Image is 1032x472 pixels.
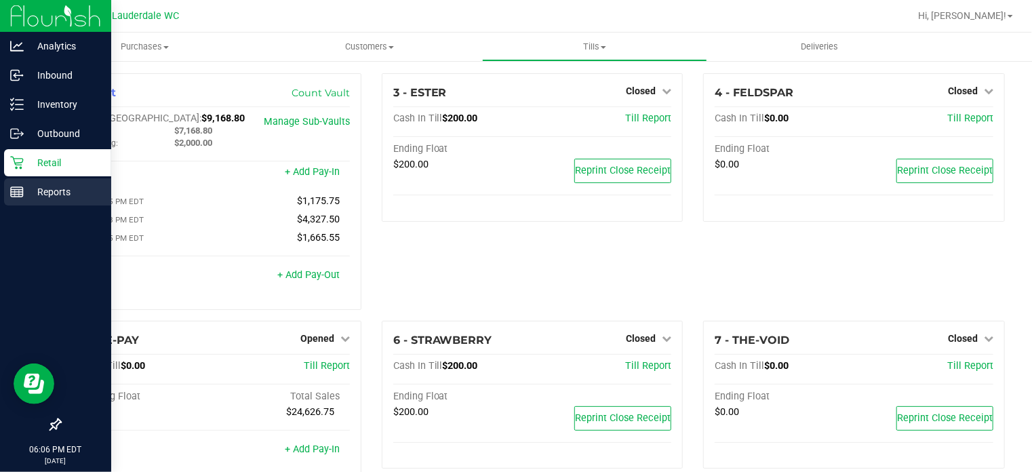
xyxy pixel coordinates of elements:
[715,391,854,403] div: Ending Float
[625,113,671,124] a: Till Report
[297,195,340,207] span: $1,175.75
[201,113,245,124] span: $9,168.80
[14,363,54,404] iframe: Resource center
[443,360,478,372] span: $200.00
[10,127,24,140] inline-svg: Outbound
[286,406,334,418] span: $24,626.75
[10,39,24,53] inline-svg: Analytics
[393,159,429,170] span: $200.00
[6,444,105,456] p: 06:06 PM EDT
[297,214,340,225] span: $4,327.50
[393,113,443,124] span: Cash In Till
[24,125,105,142] p: Outbound
[764,360,789,372] span: $0.00
[300,333,334,344] span: Opened
[764,113,789,124] span: $0.00
[707,33,932,61] a: Deliveries
[24,38,105,54] p: Analytics
[482,33,707,61] a: Tills
[948,85,978,96] span: Closed
[121,360,145,372] span: $0.00
[715,334,789,347] span: 7 - THE-VOID
[625,360,671,372] a: Till Report
[24,67,105,83] p: Inbound
[33,33,258,61] a: Purchases
[574,406,671,431] button: Reprint Close Receipt
[6,456,105,466] p: [DATE]
[98,10,179,22] span: Ft. Lauderdale WC
[71,445,210,457] div: Pay-Ins
[71,271,210,283] div: Pay-Outs
[292,87,350,99] a: Count Vault
[10,68,24,82] inline-svg: Inbound
[10,185,24,199] inline-svg: Reports
[24,155,105,171] p: Retail
[210,391,349,403] div: Total Sales
[918,10,1006,21] span: Hi, [PERSON_NAME]!
[574,159,671,183] button: Reprint Close Receipt
[626,333,656,344] span: Closed
[575,412,671,424] span: Reprint Close Receipt
[715,86,793,99] span: 4 - FELDSPAR
[715,143,854,155] div: Ending Float
[483,41,707,53] span: Tills
[715,360,764,372] span: Cash In Till
[264,116,350,127] a: Manage Sub-Vaults
[277,269,340,281] a: + Add Pay-Out
[575,165,671,176] span: Reprint Close Receipt
[285,444,340,455] a: + Add Pay-In
[71,113,201,124] span: Cash In [GEOGRAPHIC_DATA]:
[947,113,993,124] a: Till Report
[393,86,447,99] span: 3 - ESTER
[33,41,258,53] span: Purchases
[393,143,532,155] div: Ending Float
[897,165,993,176] span: Reprint Close Receipt
[897,412,993,424] span: Reprint Close Receipt
[71,391,210,403] div: Beginning Float
[782,41,856,53] span: Deliveries
[715,113,764,124] span: Cash In Till
[24,96,105,113] p: Inventory
[258,41,482,53] span: Customers
[258,33,483,61] a: Customers
[896,159,993,183] button: Reprint Close Receipt
[174,125,212,136] span: $7,168.80
[393,391,532,403] div: Ending Float
[71,168,210,180] div: Pay-Ins
[24,184,105,200] p: Reports
[174,138,212,148] span: $2,000.00
[896,406,993,431] button: Reprint Close Receipt
[626,85,656,96] span: Closed
[393,406,429,418] span: $200.00
[715,159,739,170] span: $0.00
[947,360,993,372] a: Till Report
[304,360,350,372] a: Till Report
[443,113,478,124] span: $200.00
[10,156,24,170] inline-svg: Retail
[715,406,739,418] span: $0.00
[393,360,443,372] span: Cash In Till
[948,333,978,344] span: Closed
[393,334,492,347] span: 6 - STRAWBERRY
[285,166,340,178] a: + Add Pay-In
[10,98,24,111] inline-svg: Inventory
[297,232,340,243] span: $1,665.55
